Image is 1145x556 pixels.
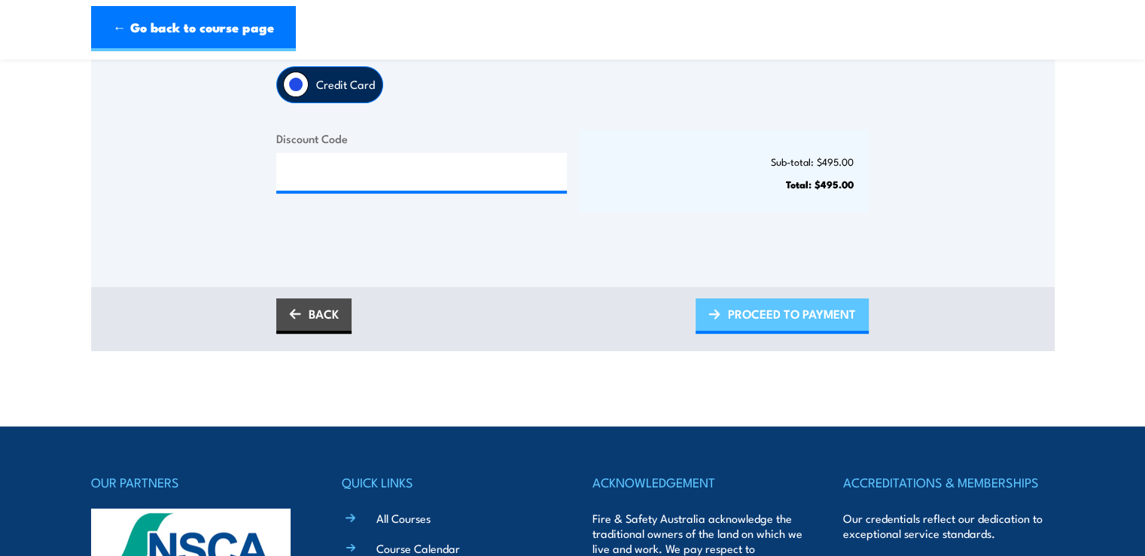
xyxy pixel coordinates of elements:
a: All Courses [376,510,431,526]
h4: ACKNOWLEDGEMENT [592,472,803,493]
p: Our credentials reflect our dedication to exceptional service standards. [843,511,1054,541]
a: BACK [276,298,352,334]
h4: OUR PARTNERS [91,472,302,493]
h4: QUICK LINKS [342,472,553,493]
h4: ACCREDITATIONS & MEMBERSHIPS [843,472,1054,493]
label: Credit Card [309,67,382,102]
a: Course Calendar [376,540,460,556]
strong: Total: $495.00 [786,176,854,191]
a: ← Go back to course page [91,6,296,51]
label: Discount Code [276,130,567,147]
a: PROCEED TO PAYMENT [696,298,869,334]
p: Sub-total: $495.00 [594,156,854,167]
span: PROCEED TO PAYMENT [728,294,856,334]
